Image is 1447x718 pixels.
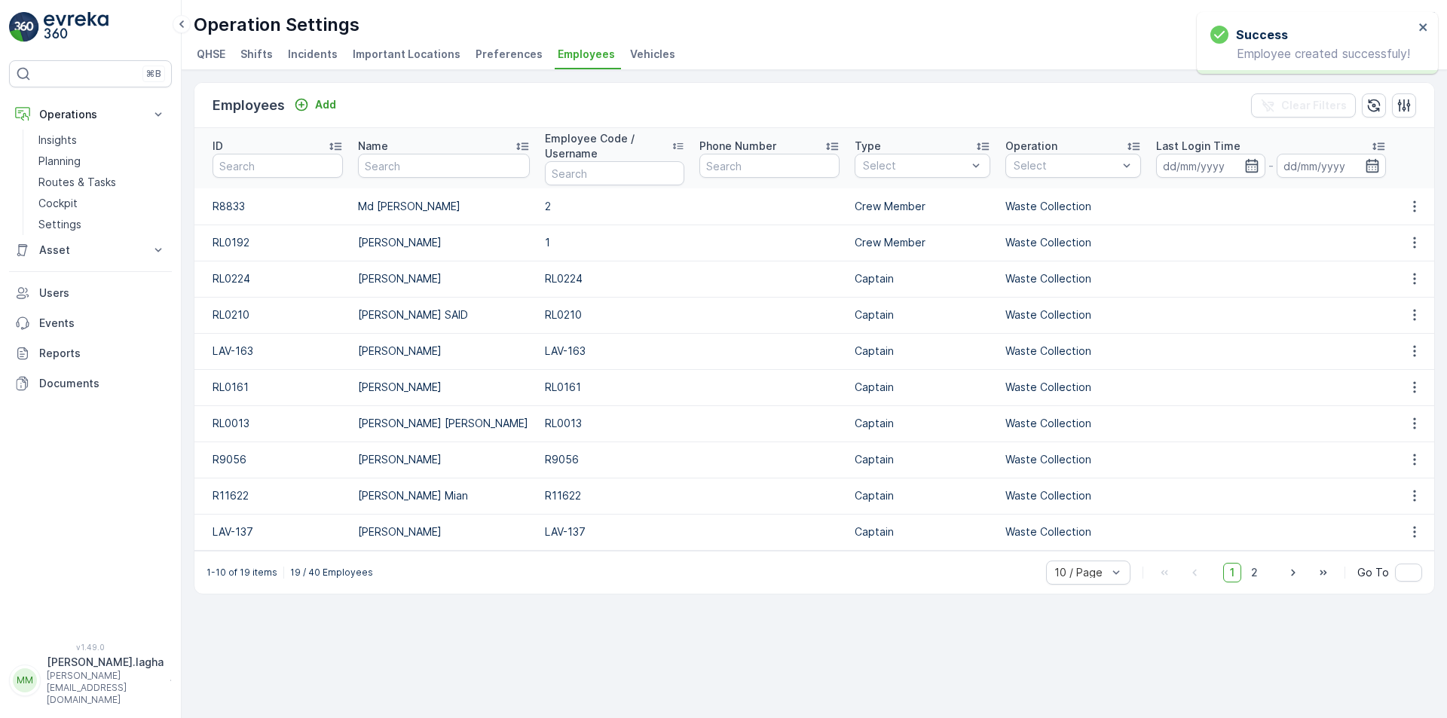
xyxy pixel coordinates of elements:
td: R9056 [194,441,350,478]
button: Clear Filters [1251,93,1356,118]
td: [PERSON_NAME] [350,225,537,261]
input: Search [699,154,840,178]
td: [PERSON_NAME] [PERSON_NAME] [350,405,537,441]
td: R11622 [537,478,693,514]
p: Last Login Time [1156,139,1241,154]
p: Select [863,158,967,173]
td: R8833 [194,188,350,225]
p: Cockpit [38,196,78,211]
td: Captain [847,333,998,369]
td: 2 [537,188,693,225]
td: R9056 [537,441,693,478]
td: LAV-163 [194,333,350,369]
input: Search [213,154,343,178]
p: Planning [38,154,81,169]
a: Events [9,308,172,338]
p: Waste Collection [1005,488,1091,503]
a: Planning [32,151,172,172]
p: Employee Code / Username [545,131,671,161]
a: Reports [9,338,172,368]
span: Vehicles [630,47,675,62]
span: Preferences [476,47,543,62]
p: Type [855,139,881,154]
input: Search [358,154,530,178]
p: Asset [39,243,142,258]
p: Reports [39,346,166,361]
td: [PERSON_NAME] [350,514,537,550]
td: Captain [847,261,998,297]
p: Waste Collection [1005,524,1091,539]
td: Captain [847,405,998,441]
p: Waste Collection [1005,271,1091,286]
td: Captain [847,514,998,550]
a: Insights [32,130,172,151]
a: Routes & Tasks [32,172,172,193]
span: QHSE [197,47,225,62]
p: - [1268,157,1274,175]
p: Operations [39,107,142,122]
a: Users [9,278,172,308]
a: Cockpit [32,193,172,214]
img: logo_light-DOdMpM7g.png [44,12,109,42]
p: ID [213,139,223,154]
a: Documents [9,368,172,399]
span: 2 [1244,563,1265,582]
td: R11622 [194,478,350,514]
a: Settings [32,214,172,235]
p: Events [39,316,166,331]
p: Employee created successfuly! [1210,47,1414,60]
td: RL0013 [194,405,350,441]
h3: Success [1236,26,1288,44]
td: [PERSON_NAME] [350,369,537,405]
td: Crew Member [847,225,998,261]
button: Operations [9,99,172,130]
p: Waste Collection [1005,416,1091,431]
p: Settings [38,217,81,232]
td: RL0013 [537,405,693,441]
p: Name [358,139,388,154]
p: 1-10 of 19 items [206,567,277,579]
p: [PERSON_NAME][EMAIL_ADDRESS][DOMAIN_NAME] [47,670,164,706]
input: dd/mm/yyyy [1277,154,1386,178]
button: MM[PERSON_NAME].lagha[PERSON_NAME][EMAIL_ADDRESS][DOMAIN_NAME] [9,655,172,706]
p: Insights [38,133,77,148]
p: Employees [213,95,285,116]
td: RL0210 [194,297,350,333]
p: Waste Collection [1005,307,1091,322]
input: dd/mm/yyyy [1156,154,1265,178]
span: Incidents [288,47,338,62]
span: v 1.49.0 [9,643,172,652]
td: Captain [847,478,998,514]
td: Captain [847,297,998,333]
p: Waste Collection [1005,344,1091,359]
p: Add [315,97,336,112]
p: Operation [1005,139,1057,154]
td: RL0224 [537,261,693,297]
p: Routes & Tasks [38,175,116,190]
p: Select [1014,158,1118,173]
p: Waste Collection [1005,199,1091,214]
span: 1 [1223,563,1241,582]
td: LAV-137 [537,514,693,550]
td: [PERSON_NAME] [350,441,537,478]
p: Waste Collection [1005,380,1091,395]
td: RL0192 [194,225,350,261]
td: [PERSON_NAME] [350,261,537,297]
td: Md [PERSON_NAME] [350,188,537,225]
td: RL0161 [194,369,350,405]
p: 19 / 40 Employees [290,567,373,579]
span: Employees [558,47,615,62]
p: ⌘B [146,68,161,80]
button: Asset [9,235,172,265]
td: Captain [847,369,998,405]
td: RL0224 [194,261,350,297]
p: Operation Settings [194,13,359,37]
span: Go To [1357,565,1389,580]
td: Crew Member [847,188,998,225]
td: LAV-137 [194,514,350,550]
td: RL0210 [537,297,693,333]
p: [PERSON_NAME].lagha [47,655,164,670]
td: Captain [847,441,998,478]
p: Clear Filters [1281,98,1347,113]
button: Add [288,96,342,114]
